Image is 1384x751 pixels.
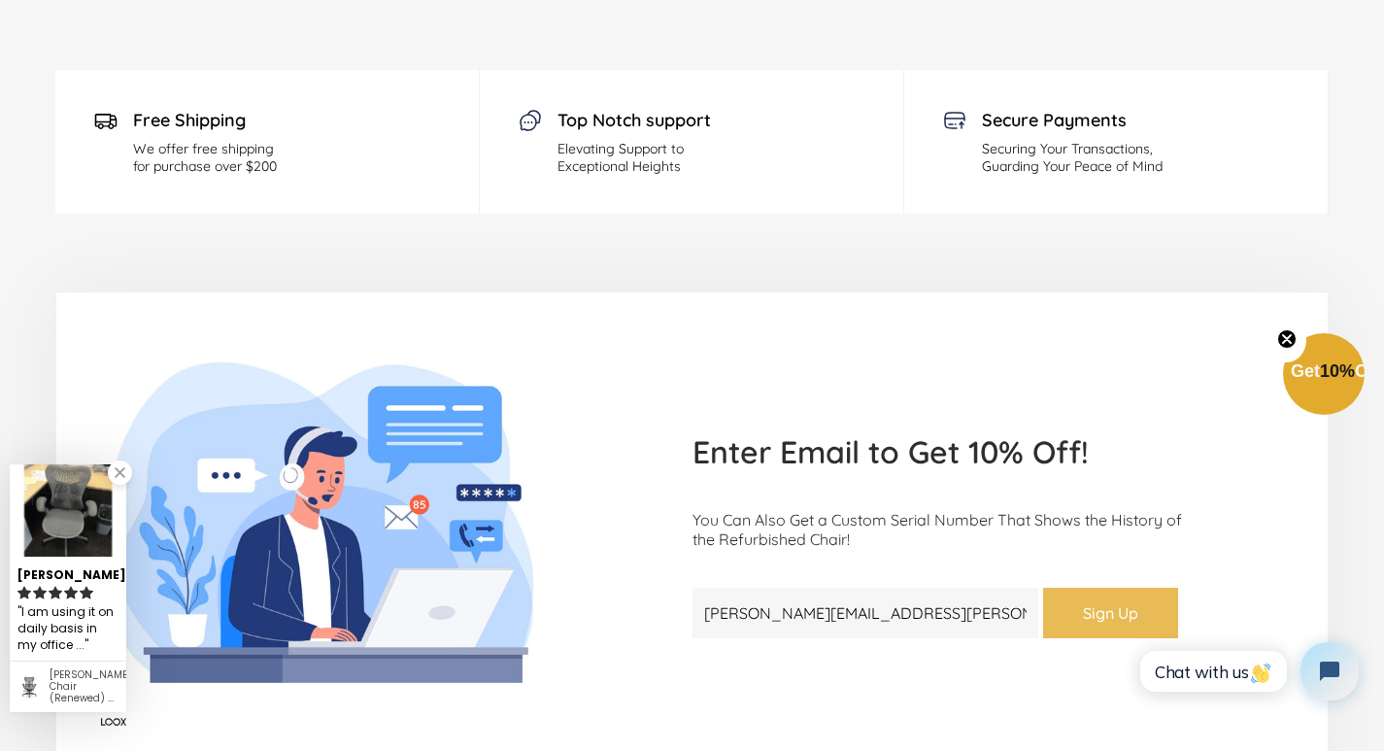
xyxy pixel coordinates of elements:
[94,109,118,132] img: image_1.svg
[982,157,1163,175] p: Guarding Your Peace of Mind
[1043,588,1178,638] button: Sign Up
[1083,603,1138,623] span: Sign Up
[904,70,1329,214] a: Secure Payments Securing Your Transactions,Guarding Your Peace of Mind
[17,586,31,599] svg: rating icon full
[64,586,78,599] svg: rating icon full
[692,432,1309,471] h1: Enter Email to Get 10% Off!
[80,586,93,599] svg: rating icon full
[33,586,47,599] svg: rating icon full
[1283,335,1365,417] div: Get10%OffClose teaser
[1125,626,1375,717] iframe: Tidio Chat
[943,109,966,132] img: image_32.png
[557,157,711,175] p: Exceptional Heights
[982,140,1163,157] p: Securing Your Transactions,
[55,70,480,214] a: Free Shipping We offer free shippingfor purchase over $200
[557,140,711,157] p: Elevating Support to
[17,560,118,584] div: [PERSON_NAME]
[10,464,126,557] img: Helen J. review of Mirra Chair (Renewed) | Grey
[519,109,542,132] img: image_30.png
[557,109,711,131] h2: Top Notch support
[692,588,1038,638] input: Your email
[480,70,904,214] a: Top Notch support Elevating Support toExceptional Heights
[1267,318,1306,362] button: Close teaser
[1320,361,1355,381] span: 10%
[133,109,277,131] h2: Free Shipping
[49,586,62,599] svg: rating icon full
[17,602,118,656] div: I am using it on daily basis in my office and so far great positive reviews from my side
[133,140,277,175] p: We offer free shipping for purchase over $200
[50,669,118,704] div: Mirra Chair (Renewed) | Grey
[1291,361,1380,381] span: Get Off
[692,510,1309,549] p: You Can Also Get a Custom Serial Number That Shows the History of the Refurbished Chair!
[982,109,1163,131] h2: Secure Payments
